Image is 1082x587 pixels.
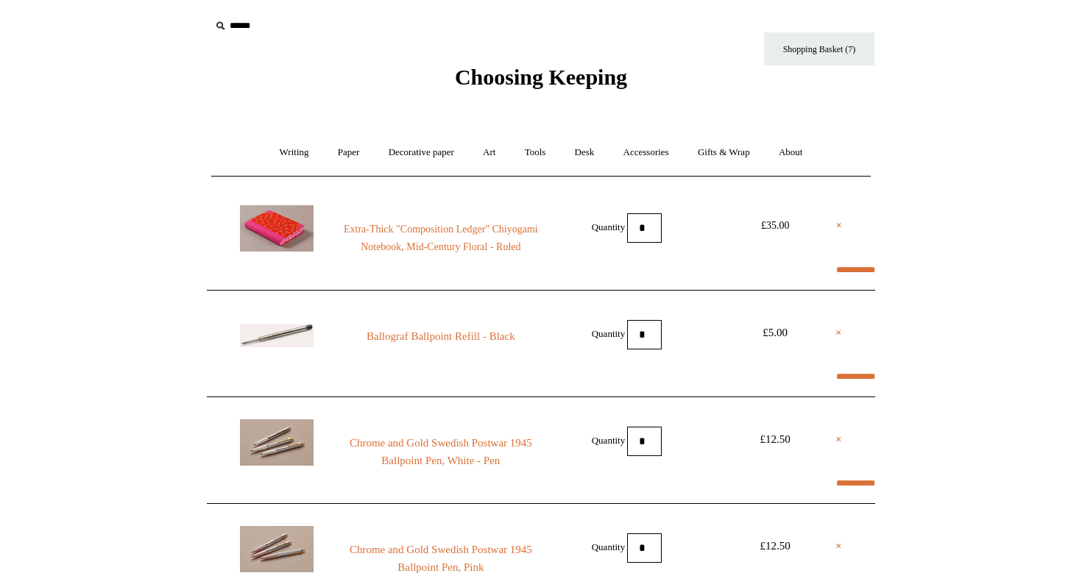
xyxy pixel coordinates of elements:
div: £12.50 [742,537,808,555]
a: Gifts & Wrap [685,133,763,172]
a: Extra-Thick "Composition Ledger" Chiyogami Notebook, Mid-Century Floral - Ruled [341,221,541,256]
a: Ballograf Ballpoint Refill - Black [341,327,541,345]
a: Tools [512,133,559,172]
a: Decorative paper [375,133,467,172]
label: Quantity [592,434,626,445]
label: Quantity [592,221,626,232]
a: About [765,133,816,172]
a: × [835,430,842,448]
a: Chrome and Gold Swedish Postwar 1945 Ballpoint Pen, White - Pen [341,434,541,469]
a: Paper [325,133,373,172]
img: Chrome and Gold Swedish Postwar 1945 Ballpoint Pen, Pink [240,526,314,572]
a: × [835,537,842,555]
a: × [835,324,842,341]
a: Art [470,133,509,172]
a: Writing [266,133,322,172]
label: Quantity [592,327,626,338]
label: Quantity [592,541,626,552]
a: Desk [562,133,608,172]
a: Choosing Keeping [455,77,627,87]
img: Extra-Thick "Composition Ledger" Chiyogami Notebook, Mid-Century Floral - Ruled [240,205,314,252]
div: £5.00 [742,324,808,341]
a: × [836,217,842,235]
img: Ballograf Ballpoint Refill - Black [240,324,314,347]
span: Choosing Keeping [455,65,627,89]
div: £35.00 [742,217,808,235]
a: Chrome and Gold Swedish Postwar 1945 Ballpoint Pen, Pink [341,541,541,576]
a: Shopping Basket (7) [764,32,874,65]
div: £12.50 [742,430,808,448]
a: Accessories [610,133,682,172]
img: Chrome and Gold Swedish Postwar 1945 Ballpoint Pen, White - Pen [240,419,314,466]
